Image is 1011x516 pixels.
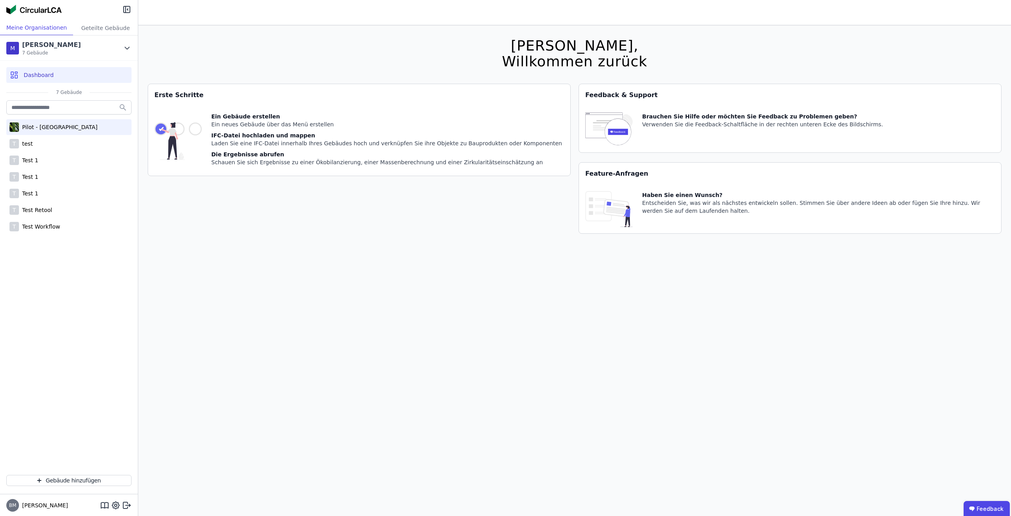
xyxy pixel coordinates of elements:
[22,50,81,56] span: 7 Gebäude
[642,120,883,128] div: Verwenden Sie die Feedback-Schaltfläche in der rechten unteren Ecke des Bildschirms.
[502,54,647,69] div: Willkommen zurück
[6,5,62,14] img: Concular
[579,84,1001,106] div: Feedback & Support
[9,205,19,215] div: T
[9,172,19,182] div: T
[502,38,647,54] div: [PERSON_NAME],
[24,71,54,79] span: Dashboard
[642,113,883,120] div: Brauchen Sie Hilfe oder möchten Sie Feedback zu Problemen geben?
[642,191,995,199] div: Haben Sie einen Wunsch?
[19,501,68,509] span: [PERSON_NAME]
[19,123,98,131] div: Pilot - [GEOGRAPHIC_DATA]
[6,475,132,486] button: Gebäude hinzufügen
[211,113,562,120] div: Ein Gebäude erstellen
[211,158,562,166] div: Schauen Sie sich Ergebnisse zu einer Ökobilanzierung, einer Massenberechnung und einer Zirkularit...
[579,163,1001,185] div: Feature-Anfragen
[211,139,562,147] div: Laden Sie eine IFC-Datei innerhalb Ihres Gebäudes hoch und verknüpfen Sie ihre Objekte zu Bauprod...
[148,84,570,106] div: Erste Schritte
[6,42,19,54] div: M
[9,189,19,198] div: T
[9,222,19,231] div: T
[211,131,562,139] div: IFC-Datei hochladen und mappen
[19,140,33,148] div: test
[19,173,38,181] div: Test 1
[48,89,90,96] span: 7 Gebäude
[9,503,17,508] span: BM
[642,199,995,215] div: Entscheiden Sie, was wir als nächstes entwickeln sollen. Stimmen Sie über andere Ideen ab oder fü...
[211,120,562,128] div: Ein neues Gebäude über das Menü erstellen
[73,21,138,35] div: Geteilte Gebäude
[19,206,52,214] div: Test Retool
[585,191,633,227] img: feature_request_tile-UiXE1qGU.svg
[19,156,38,164] div: Test 1
[211,150,562,158] div: Die Ergebnisse abrufen
[19,190,38,197] div: Test 1
[9,139,19,148] div: T
[22,40,81,50] div: [PERSON_NAME]
[9,156,19,165] div: T
[19,223,60,231] div: Test Workflow
[585,113,633,146] img: feedback-icon-HCTs5lye.svg
[9,121,19,133] img: Pilot - Green Building
[154,113,202,169] img: getting_started_tile-DrF_GRSv.svg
